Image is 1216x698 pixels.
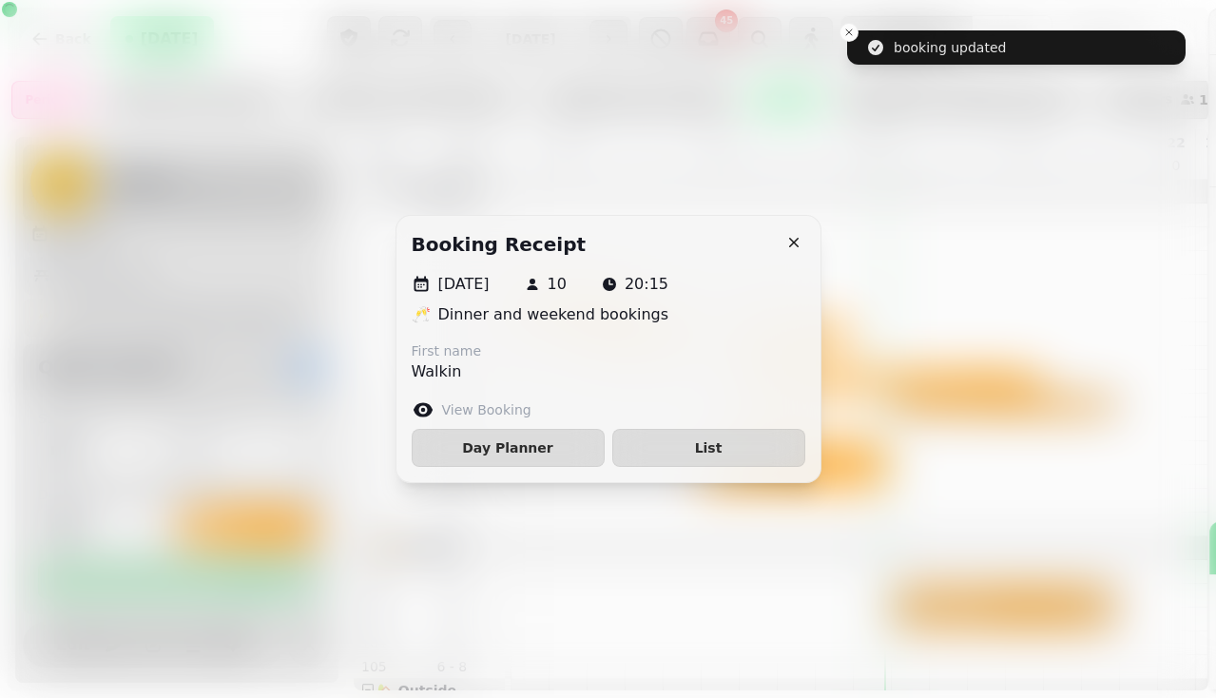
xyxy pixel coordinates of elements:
[625,273,668,296] p: 20:15
[442,400,531,419] label: View Booking
[548,273,567,296] p: 10
[428,441,589,455] span: Day Planner
[612,429,805,467] button: List
[412,231,587,258] h2: Booking receipt
[412,429,605,467] button: Day Planner
[438,303,669,326] p: Dinner and weekend bookings
[438,273,490,296] p: [DATE]
[412,303,431,326] p: 🥂
[628,441,789,455] span: List
[412,341,482,360] label: First name
[412,360,482,383] p: Walkin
